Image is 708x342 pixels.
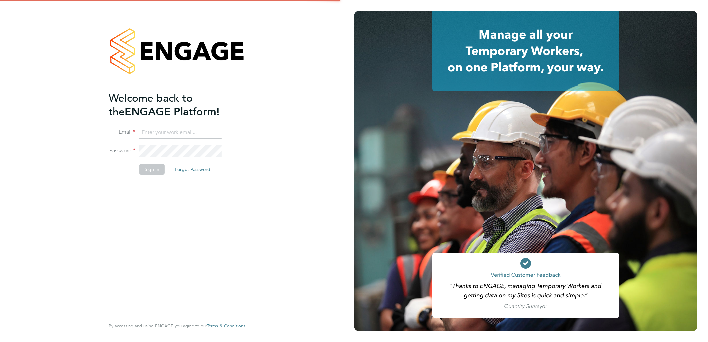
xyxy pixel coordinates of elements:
[169,164,216,175] button: Forgot Password
[207,323,245,329] span: Terms & Conditions
[109,323,245,329] span: By accessing and using ENGAGE you agree to our
[109,147,135,154] label: Password
[139,164,165,175] button: Sign In
[139,127,222,139] input: Enter your work email...
[109,92,193,118] span: Welcome back to the
[109,91,239,119] h2: ENGAGE Platform!
[207,323,245,329] a: Terms & Conditions
[109,129,135,136] label: Email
